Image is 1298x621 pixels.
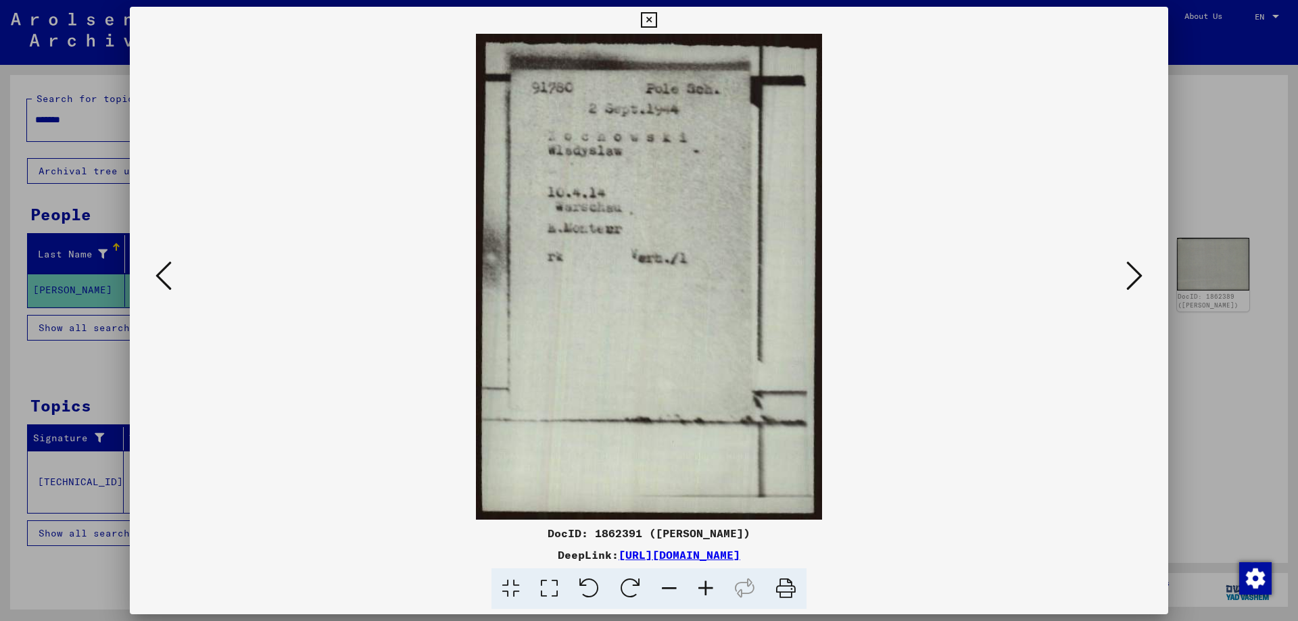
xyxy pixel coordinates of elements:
[619,548,740,562] a: [URL][DOMAIN_NAME]
[130,525,1168,541] div: DocID: 1862391 ([PERSON_NAME])
[1239,562,1272,595] img: Change consent
[176,34,1122,520] img: 001.jpg
[130,547,1168,563] div: DeepLink:
[1239,562,1271,594] div: Change consent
